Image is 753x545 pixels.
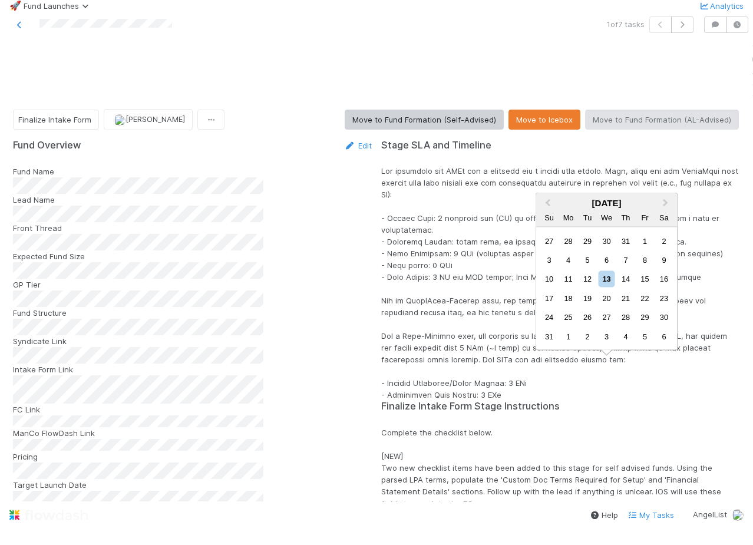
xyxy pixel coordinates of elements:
span: 🚀 [9,1,21,11]
div: Choose Saturday, August 2nd, 2025 [656,233,672,249]
a: Edit [344,141,372,150]
div: Choose Sunday, July 27th, 2025 [541,233,557,249]
div: Choose Monday, July 28th, 2025 [560,233,576,249]
button: Previous Month [537,194,556,213]
div: Choose Sunday, August 17th, 2025 [541,290,557,306]
span: AngelList [693,510,727,519]
div: Choose Thursday, August 14th, 2025 [617,271,633,287]
span: Finalize Intake Form [18,115,91,124]
div: Choose Sunday, August 3rd, 2025 [541,252,557,268]
div: Target Launch Date [13,479,372,491]
div: Friday [637,209,653,225]
div: Choose Saturday, August 16th, 2025 [656,271,672,287]
h5: Finalize Intake Form Stage Instructions [381,401,739,412]
div: ManCo FlowDash Link [13,427,372,439]
h5: Fund Overview [13,140,81,151]
span: 1 of 7 tasks [607,18,645,30]
div: Thursday [617,209,633,225]
div: Choose Wednesday, September 3rd, 2025 [599,328,615,344]
div: Lead Name [13,194,372,206]
div: Fund Name [13,166,372,177]
div: Choose Monday, August 4th, 2025 [560,252,576,268]
div: Help [590,509,618,521]
div: Choose Friday, August 22nd, 2025 [637,290,653,306]
div: GP Tier [13,279,372,290]
img: logo-inverted-e16ddd16eac7371096b0.svg [9,505,88,525]
div: Choose Saturday, August 23rd, 2025 [656,290,672,306]
div: Choose Friday, September 5th, 2025 [637,328,653,344]
div: Pricing [13,451,372,463]
button: Move to Fund Formation (AL-Advised) [585,110,739,130]
button: Finalize Intake Form [13,110,99,130]
div: Choose Sunday, August 31st, 2025 [541,328,557,344]
div: Choose Friday, August 15th, 2025 [637,271,653,287]
div: Choose Wednesday, August 20th, 2025 [599,290,615,306]
div: Choose Monday, August 11th, 2025 [560,271,576,287]
h5: Stage SLA and Timeline [381,140,739,151]
div: Choose Monday, August 18th, 2025 [560,290,576,306]
a: My Tasks [627,509,674,521]
div: Choose Wednesday, August 27th, 2025 [599,309,615,325]
img: avatar_18c010e4-930e-4480-823a-7726a265e9dd.png [114,114,125,126]
div: Choose Date [536,193,678,351]
div: Choose Wednesday, July 30th, 2025 [599,233,615,249]
div: Choose Tuesday, August 5th, 2025 [579,252,595,268]
div: Tuesday [579,209,595,225]
div: Choose Friday, August 8th, 2025 [637,252,653,268]
div: Choose Saturday, September 6th, 2025 [656,328,672,344]
div: Choose Thursday, August 7th, 2025 [617,252,633,268]
div: Choose Saturday, August 9th, 2025 [656,252,672,268]
div: Choose Friday, August 29th, 2025 [637,309,653,325]
div: Choose Sunday, August 10th, 2025 [541,271,557,287]
div: Month August, 2025 [540,231,673,346]
div: Choose Sunday, August 24th, 2025 [541,309,557,325]
div: Choose Tuesday, August 19th, 2025 [579,290,595,306]
button: [PERSON_NAME] [104,109,193,130]
div: Choose Saturday, August 30th, 2025 [656,309,672,325]
span: Lor ipsumdolo sit AMEt con a elitsedd eiu t incidi utla etdolo. Magn, aliqu eni adm VeniaMqui nos... [381,166,741,399]
div: Fund Structure [13,307,372,319]
span: Fund Launches [24,1,93,11]
div: Choose Tuesday, August 26th, 2025 [579,309,595,325]
div: Wednesday [599,209,615,225]
div: Sunday [541,209,557,225]
div: FC Link [13,404,372,415]
div: Choose Wednesday, August 6th, 2025 [599,252,615,268]
button: Next Month [658,194,676,213]
div: Choose Monday, September 1st, 2025 [560,328,576,344]
div: Choose Tuesday, August 12th, 2025 [579,271,595,287]
button: Move to Icebox [508,110,580,130]
div: [DATE] [536,198,678,208]
div: Choose Wednesday, August 13th, 2025 [599,271,615,287]
div: Syndicate Link [13,335,372,347]
div: Choose Thursday, August 28th, 2025 [617,309,633,325]
div: Intake Form Link [13,364,372,375]
div: Choose Monday, August 25th, 2025 [560,309,576,325]
div: Choose Tuesday, July 29th, 2025 [579,233,595,249]
div: Choose Friday, August 1st, 2025 [637,233,653,249]
div: Choose Tuesday, September 2nd, 2025 [579,328,595,344]
div: Choose Thursday, September 4th, 2025 [617,328,633,344]
div: Choose Thursday, August 21st, 2025 [617,290,633,306]
img: avatar_18c010e4-930e-4480-823a-7726a265e9dd.png [732,509,744,521]
div: Saturday [656,209,672,225]
a: Analytics [698,1,744,11]
span: [PERSON_NAME] [125,114,185,124]
div: Choose Thursday, July 31st, 2025 [617,233,633,249]
div: Expected Fund Size [13,250,372,262]
span: My Tasks [627,510,674,520]
button: Move to Fund Formation (Self-Advised) [345,110,504,130]
div: Monday [560,209,576,225]
div: Front Thread [13,222,372,234]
